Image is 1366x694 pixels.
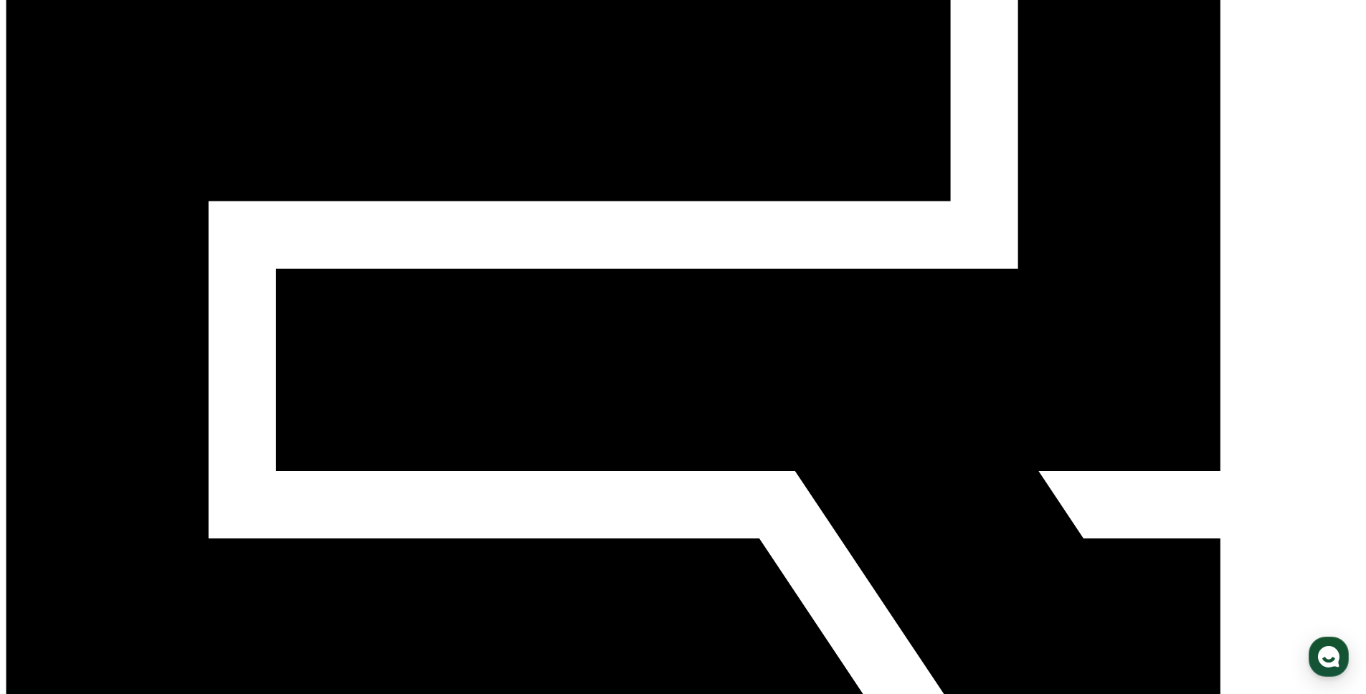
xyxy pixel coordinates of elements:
[95,455,185,490] a: 대화
[45,476,54,488] span: 홈
[222,476,239,488] span: 설정
[131,477,148,488] span: 대화
[185,455,275,490] a: 설정
[4,455,95,490] a: 홈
